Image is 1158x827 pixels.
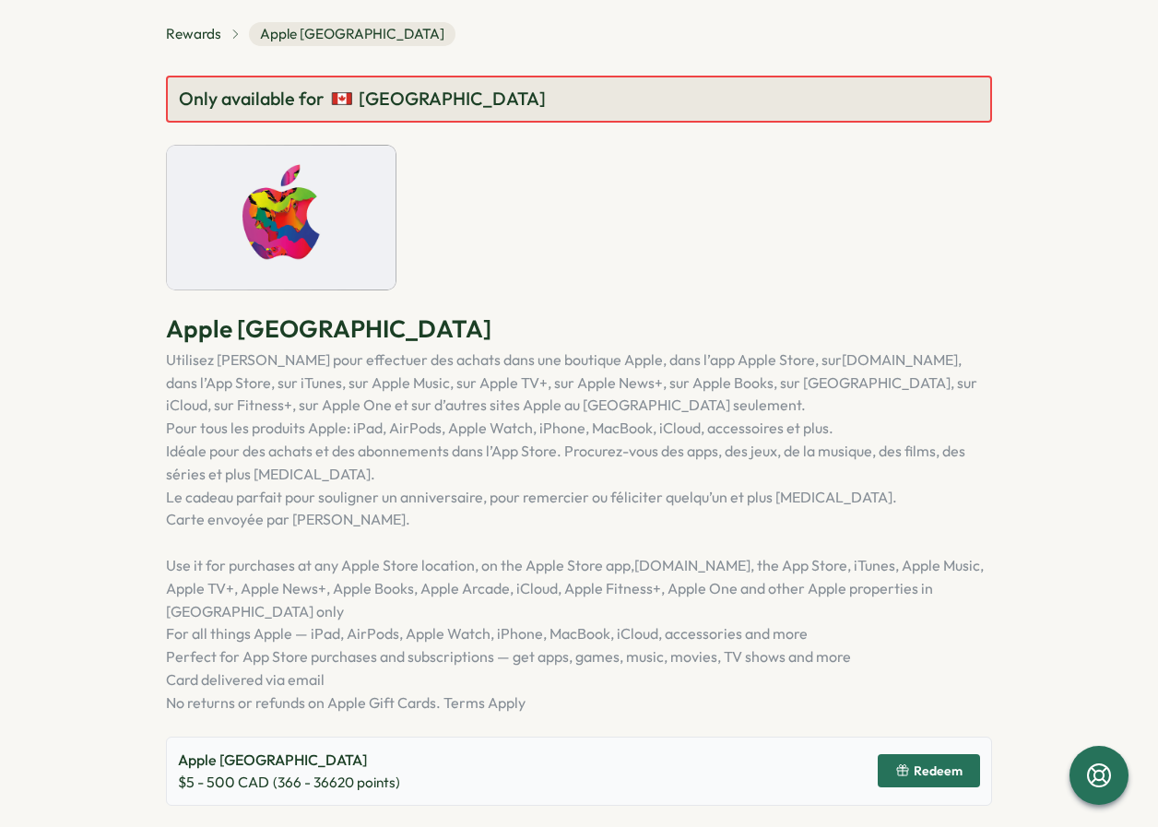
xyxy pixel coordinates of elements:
a: Rewards [166,24,221,44]
a: [DOMAIN_NAME] [842,350,958,369]
p: Apple [GEOGRAPHIC_DATA] [178,749,400,772]
span: No returns or refunds on Apple Gift Cards. Terms Apply [166,693,526,712]
span: Use it for purchases at any Apple Store location, on the Apple Store app, , the App Store, iTunes... [166,556,984,620]
span: Idéale pour des achats et des abonnements dans l’App Store. Procurez-vous des apps, des jeux, de ... [166,442,965,483]
img: Canada [331,88,353,110]
button: Redeem [878,754,980,787]
span: $ 5 - 500 CAD [178,771,269,794]
p: Apple [GEOGRAPHIC_DATA] [166,313,992,345]
span: Le cadeau parfait pour souligner un anniversaire, pour remercier ou féliciter quelqu’un et plus [... [166,488,897,506]
span: [GEOGRAPHIC_DATA] [359,85,546,113]
a: [DOMAIN_NAME] [634,556,750,574]
span: Redeem [914,764,963,777]
img: Apple Canada [166,145,396,290]
span: For all things Apple — iPad, AirPods, Apple Watch, iPhone, MacBook, iCloud, accessories and more [166,624,808,643]
span: ( 366 - 36620 points) [273,773,400,793]
span: Card delivered via email [166,670,325,689]
span: Apple [GEOGRAPHIC_DATA] [249,22,455,46]
span: Carte envoyée par [PERSON_NAME]. [166,510,410,528]
span: Perfect for App Store purchases and subscriptions — get apps, games, music, movies, TV shows and ... [166,647,851,666]
span: Utilisez [PERSON_NAME] pour effectuer des achats dans une boutique Apple, dans l’app Apple Store,... [166,350,977,415]
span: Pour tous les produits Apple: iPad, AirPods, Apple Watch, iPhone, MacBook, iCloud, accessoires et... [166,419,833,437]
span: Only available for [179,85,324,113]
